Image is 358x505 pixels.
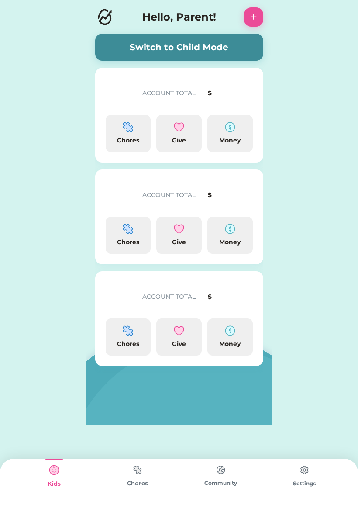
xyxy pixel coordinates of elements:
[225,224,235,234] img: money-cash-dollar-coin--accounting-billing-payment-cash-coin-currency-money-finance.svg
[212,461,230,478] img: type%3Dchores%2C%20state%3Ddefault.svg
[160,136,198,145] div: Give
[106,78,134,106] img: yH5BAEAAAAALAAAAAABAAEAAAIBRAA7
[296,461,313,479] img: type%3Dchores%2C%20state%3Ddefault.svg
[262,480,346,488] div: Settings
[109,339,148,349] div: Chores
[208,292,253,301] div: $
[142,89,205,98] div: ACCOUNT TOTAL
[123,325,133,336] img: programming-module-puzzle-1--code-puzzle-module-programming-plugin-piece.svg
[208,89,253,98] div: $
[12,480,96,488] div: Kids
[96,479,179,488] div: Chores
[160,339,198,349] div: Give
[106,180,134,208] img: yH5BAEAAAAALAAAAAABAAEAAAIBRAA7
[179,479,262,487] div: Community
[109,238,148,247] div: Chores
[225,122,235,132] img: money-cash-dollar-coin--accounting-billing-payment-cash-coin-currency-money-finance.svg
[142,9,216,25] h4: Hello, Parent!
[142,292,205,301] div: ACCOUNT TOTAL
[174,224,184,234] img: interface-favorite-heart--reward-social-rating-media-heart-it-like-favorite-love.svg
[95,34,263,61] button: Switch to Child Mode
[106,282,134,310] img: yH5BAEAAAAALAAAAAABAAEAAAIBRAA7
[225,325,235,336] img: money-cash-dollar-coin--accounting-billing-payment-cash-coin-currency-money-finance.svg
[208,190,253,200] div: $
[95,7,114,27] img: Logo.svg
[174,122,184,132] img: interface-favorite-heart--reward-social-rating-media-heart-it-like-favorite-love.svg
[211,136,249,145] div: Money
[109,136,148,145] div: Chores
[211,238,249,247] div: Money
[211,339,249,349] div: Money
[45,461,63,479] img: type%3Dkids%2C%20state%3Dselected.svg
[123,122,133,132] img: programming-module-puzzle-1--code-puzzle-module-programming-plugin-piece.svg
[244,7,263,27] button: +
[123,224,133,234] img: programming-module-puzzle-1--code-puzzle-module-programming-plugin-piece.svg
[160,238,198,247] div: Give
[174,325,184,336] img: interface-favorite-heart--reward-social-rating-media-heart-it-like-favorite-love.svg
[129,461,146,478] img: type%3Dchores%2C%20state%3Ddefault.svg
[142,190,205,200] div: ACCOUNT TOTAL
